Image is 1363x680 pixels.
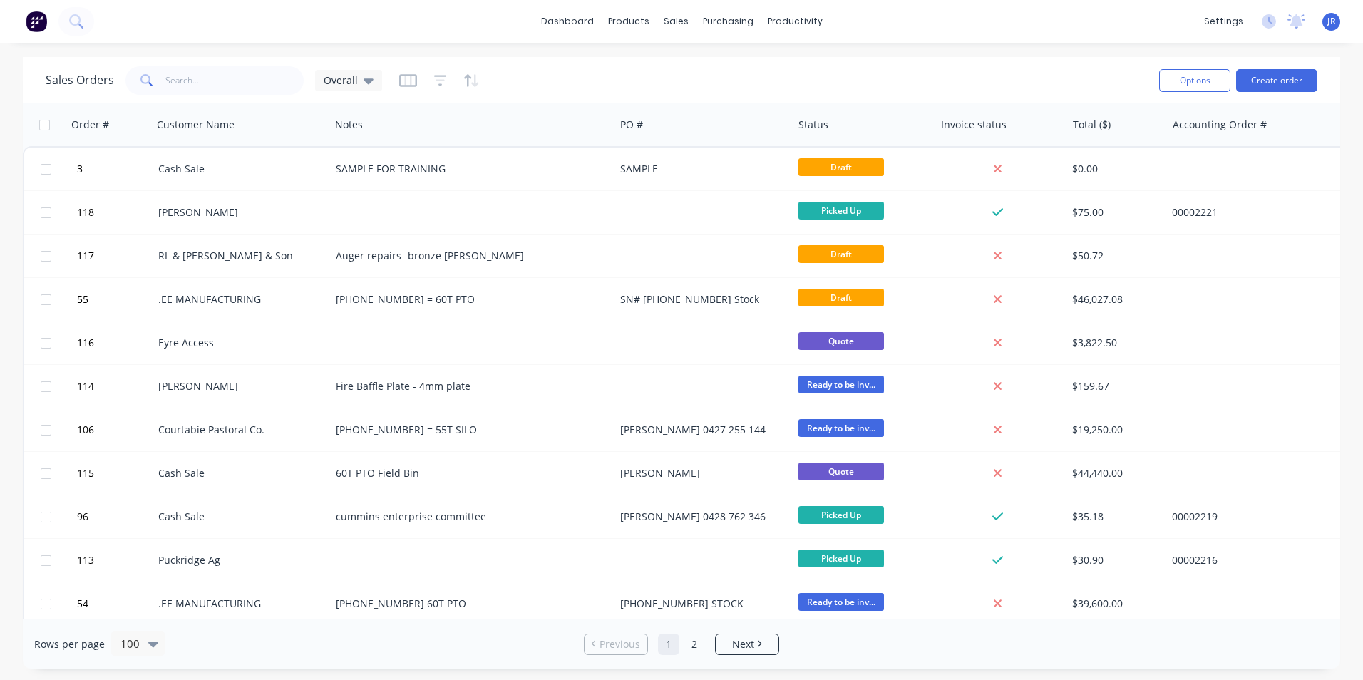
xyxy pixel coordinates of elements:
[1172,553,1330,567] div: 00002216
[761,11,830,32] div: productivity
[158,510,317,524] div: Cash Sale
[534,11,601,32] a: dashboard
[158,423,317,437] div: Courtabie Pastoral Co.
[336,162,595,176] div: SAMPLE FOR TRAINING
[1172,510,1330,524] div: 00002219
[158,249,317,263] div: RL & [PERSON_NAME] & Son
[1072,205,1156,220] div: $75.00
[620,423,778,437] div: [PERSON_NAME] 0427 255 144
[798,202,884,220] span: Picked Up
[73,148,158,190] button: 3
[77,292,88,306] span: 55
[335,118,363,132] div: Notes
[798,245,884,263] span: Draft
[798,376,884,393] span: Ready to be inv...
[1236,69,1317,92] button: Create order
[336,292,595,306] div: [PHONE_NUMBER] = 60T PTO
[77,205,94,220] span: 118
[1159,69,1230,92] button: Options
[620,466,778,480] div: [PERSON_NAME]
[732,637,754,651] span: Next
[696,11,761,32] div: purchasing
[77,162,83,176] span: 3
[77,510,88,524] span: 96
[73,191,158,234] button: 118
[798,463,884,480] span: Quote
[158,336,317,350] div: Eyre Access
[798,593,884,611] span: Ready to be inv...
[77,597,88,611] span: 54
[620,118,643,132] div: PO #
[73,278,158,321] button: 55
[73,495,158,538] button: 96
[73,452,158,495] button: 115
[46,73,114,87] h1: Sales Orders
[798,332,884,350] span: Quote
[158,379,317,393] div: [PERSON_NAME]
[336,466,595,480] div: 60T PTO Field Bin
[336,597,595,611] div: [PHONE_NUMBER] 60T PTO
[77,379,94,393] span: 114
[620,162,778,176] div: SAMPLE
[1172,205,1330,220] div: 00002221
[1072,162,1156,176] div: $0.00
[1072,336,1156,350] div: $3,822.50
[941,118,1007,132] div: Invoice status
[1072,553,1156,567] div: $30.90
[34,637,105,651] span: Rows per page
[600,637,640,651] span: Previous
[1073,118,1111,132] div: Total ($)
[798,118,828,132] div: Status
[73,539,158,582] button: 113
[26,11,47,32] img: Factory
[1072,249,1156,263] div: $50.72
[77,553,94,567] span: 113
[798,419,884,437] span: Ready to be inv...
[716,637,778,651] a: Next page
[601,11,657,32] div: products
[1173,118,1267,132] div: Accounting Order #
[77,249,94,263] span: 117
[684,634,705,655] a: Page 2
[798,506,884,524] span: Picked Up
[658,634,679,655] a: Page 1 is your current page
[71,118,109,132] div: Order #
[1197,11,1250,32] div: settings
[620,597,778,611] div: [PHONE_NUMBER] STOCK
[157,118,235,132] div: Customer Name
[73,235,158,277] button: 117
[158,466,317,480] div: Cash Sale
[620,292,778,306] div: SN# [PHONE_NUMBER] Stock
[324,73,358,88] span: Overall
[158,553,317,567] div: Puckridge Ag
[336,510,595,524] div: cummins enterprise committee
[158,292,317,306] div: .EE MANUFACTURING
[657,11,696,32] div: sales
[73,408,158,451] button: 106
[1072,510,1156,524] div: $35.18
[1327,15,1336,28] span: JR
[585,637,647,651] a: Previous page
[1072,466,1156,480] div: $44,440.00
[798,158,884,176] span: Draft
[1072,597,1156,611] div: $39,600.00
[77,466,94,480] span: 115
[158,597,317,611] div: .EE MANUFACTURING
[1072,292,1156,306] div: $46,027.08
[620,510,778,524] div: [PERSON_NAME] 0428 762 346
[77,423,94,437] span: 106
[336,249,595,263] div: Auger repairs- bronze [PERSON_NAME]
[77,336,94,350] span: 116
[336,379,595,393] div: Fire Baffle Plate - 4mm plate
[798,289,884,306] span: Draft
[73,365,158,408] button: 114
[798,550,884,567] span: Picked Up
[73,582,158,625] button: 54
[578,634,785,655] ul: Pagination
[158,205,317,220] div: [PERSON_NAME]
[1072,423,1156,437] div: $19,250.00
[158,162,317,176] div: Cash Sale
[165,66,304,95] input: Search...
[1072,379,1156,393] div: $159.67
[336,423,595,437] div: [PHONE_NUMBER] = 55T SILO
